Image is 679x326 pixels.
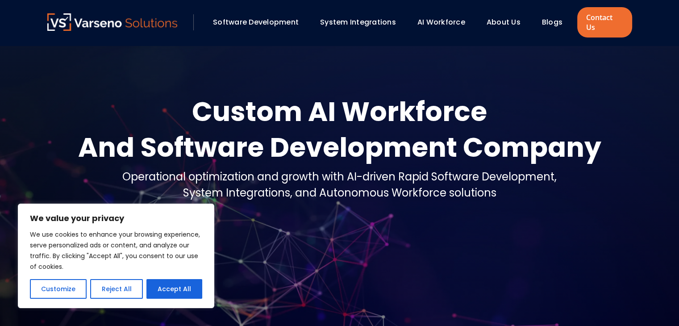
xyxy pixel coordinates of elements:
[577,7,632,38] a: Contact Us
[30,229,202,272] p: We use cookies to enhance your browsing experience, serve personalized ads or content, and analyz...
[78,130,601,165] div: And Software Development Company
[417,17,465,27] a: AI Workforce
[213,17,299,27] a: Software Development
[542,17,562,27] a: Blogs
[487,17,521,27] a: About Us
[537,15,575,30] div: Blogs
[316,15,408,30] div: System Integrations
[47,13,178,31] img: Varseno Solutions – Product Engineering & IT Services
[122,169,557,185] div: Operational optimization and growth with AI-driven Rapid Software Development,
[90,279,142,299] button: Reject All
[482,15,533,30] div: About Us
[78,94,601,130] div: Custom AI Workforce
[320,17,396,27] a: System Integrations
[30,213,202,224] p: We value your privacy
[146,279,202,299] button: Accept All
[30,279,87,299] button: Customize
[413,15,478,30] div: AI Workforce
[208,15,311,30] div: Software Development
[122,185,557,201] div: System Integrations, and Autonomous Workforce solutions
